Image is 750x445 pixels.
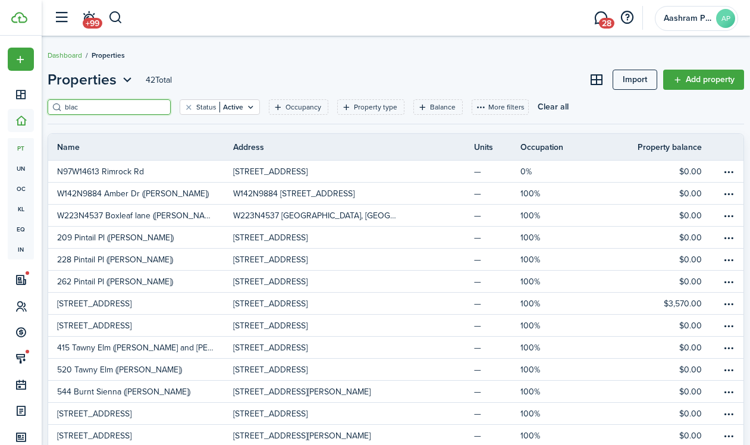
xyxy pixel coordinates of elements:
[233,359,418,380] a: [STREET_ADDRESS]
[233,187,354,200] p: W142N9884 [STREET_ADDRESS]
[219,102,243,112] filter-tag-value: Active
[474,205,520,226] a: —
[233,271,418,292] a: [STREET_ADDRESS]
[720,250,738,268] button: Open menu
[62,102,167,113] input: Search here...
[233,231,307,244] p: [STREET_ADDRESS]
[48,271,233,292] a: 262 Pintail Pl ([PERSON_NAME])
[520,231,540,244] p: 100%
[581,249,720,270] a: $0.00
[474,227,520,248] a: —
[720,161,743,182] a: Open menu
[233,386,371,398] p: [STREET_ADDRESS][PERSON_NAME]
[520,403,581,424] a: 100%
[581,337,720,358] a: $0.00
[57,297,131,310] p: [STREET_ADDRESS]
[520,319,540,332] p: 100%
[430,102,456,112] filter-tag-label: Balance
[8,138,34,158] a: pt
[720,227,743,248] a: Open menu
[57,275,173,288] p: 262 Pintail Pl ([PERSON_NAME])
[8,178,34,199] a: oc
[520,187,540,200] p: 100%
[474,183,520,204] a: —
[48,337,233,358] a: 415 Tawny Elm ([PERSON_NAME] and [PERSON_NAME])
[520,359,581,380] a: 100%
[599,18,614,29] span: 28
[720,405,738,422] button: Open menu
[233,315,418,336] a: [STREET_ADDRESS]
[108,8,123,28] button: Search
[720,403,743,424] a: Open menu
[720,206,738,224] button: Open menu
[48,141,233,153] th: Name
[233,381,418,402] a: [STREET_ADDRESS][PERSON_NAME]
[57,408,131,420] p: [STREET_ADDRESS]
[720,162,738,180] button: Open menu
[720,293,743,314] a: Open menu
[77,3,100,33] a: Notifications
[520,430,540,442] p: 100%
[413,99,463,115] filter-tag: Open filter
[474,359,520,380] a: —
[664,14,711,23] span: Aashram Property Management
[233,297,307,310] p: [STREET_ADDRESS]
[233,205,418,226] a: W223N4537 [GEOGRAPHIC_DATA], [GEOGRAPHIC_DATA]
[8,219,34,239] span: eq
[720,316,738,334] button: Open menu
[269,99,328,115] filter-tag: Open filter
[581,359,720,380] a: $0.00
[520,271,581,292] a: 100%
[233,341,307,354] p: [STREET_ADDRESS]
[233,141,418,153] th: Address
[520,293,581,314] a: 100%
[180,99,260,115] filter-tag: Open filter
[720,337,743,358] a: Open menu
[617,8,637,28] button: Open resource center
[233,337,418,358] a: [STREET_ADDRESS]
[581,205,720,226] a: $0.00
[581,271,720,292] a: $0.00
[48,359,233,380] a: 520 Tawny Elm ([PERSON_NAME])
[48,293,233,314] a: [STREET_ADDRESS]
[474,381,520,402] a: —
[520,209,540,222] p: 100%
[520,141,581,153] th: Occupation
[720,228,738,246] button: Open menu
[613,70,657,90] a: Import
[233,165,307,178] p: [STREET_ADDRESS]
[57,363,182,376] p: 520 Tawny Elm ([PERSON_NAME])
[581,381,720,402] a: $0.00
[520,381,581,402] a: 100%
[520,227,581,248] a: 100%
[520,253,540,266] p: 100%
[520,205,581,226] a: 100%
[581,403,720,424] a: $0.00
[48,205,233,226] a: W223N4537 Boxleaf lane ([PERSON_NAME])
[57,209,215,222] p: W223N4537 Boxleaf lane ([PERSON_NAME])
[720,271,743,292] a: Open menu
[233,363,307,376] p: [STREET_ADDRESS]
[48,50,82,61] a: Dashboard
[48,315,233,336] a: [STREET_ADDRESS]
[720,383,738,400] button: Open menu
[57,231,174,244] p: 209 Pintail Pl ([PERSON_NAME])
[720,361,738,378] button: Open menu
[8,239,34,259] a: in
[233,293,418,314] a: [STREET_ADDRESS]
[196,102,216,112] filter-tag-label: Status
[520,249,581,270] a: 100%
[720,294,738,312] button: Open menu
[233,227,418,248] a: [STREET_ADDRESS]
[520,341,540,354] p: 100%
[581,161,720,182] a: $0.00
[589,3,612,33] a: Messaging
[520,275,540,288] p: 100%
[520,183,581,204] a: 100%
[57,386,190,398] p: 544 Burnt Sienna ([PERSON_NAME])
[233,275,307,288] p: [STREET_ADDRESS]
[520,337,581,358] a: 100%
